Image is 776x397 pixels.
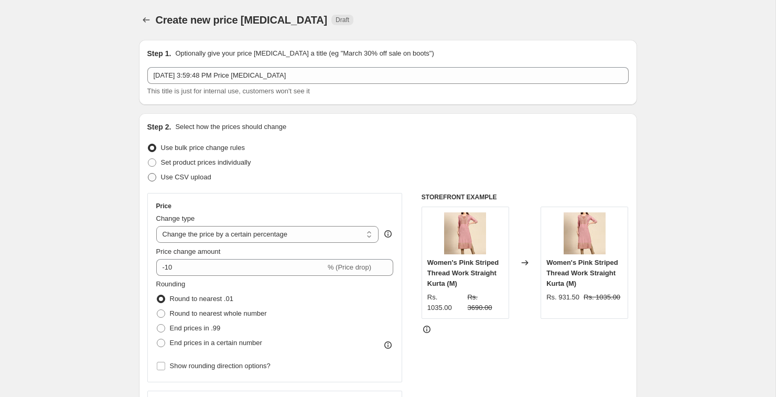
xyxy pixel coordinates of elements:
p: Select how the prices should change [175,122,286,132]
h3: Price [156,202,171,210]
span: Use CSV upload [161,173,211,181]
span: Draft [336,16,349,24]
span: Show rounding direction options? [170,362,271,370]
span: Create new price [MEDICAL_DATA] [156,14,328,26]
button: Price change jobs [139,13,154,27]
span: Round to nearest whole number [170,309,267,317]
span: End prices in .99 [170,324,221,332]
div: Rs. 1035.00 [427,292,464,313]
span: Women's Pink Striped Thread Work Straight Kurta (M) [546,259,618,287]
h2: Step 2. [147,122,171,132]
img: GW-2990_Pink_1_80x.jpg [444,212,486,254]
h6: STOREFRONT EXAMPLE [422,193,629,201]
div: Rs. 931.50 [546,292,579,303]
span: Rounding [156,280,186,288]
span: % (Price drop) [328,263,371,271]
strike: Rs. 3690.00 [467,292,503,313]
div: help [383,229,393,239]
span: Round to nearest .01 [170,295,233,303]
p: Optionally give your price [MEDICAL_DATA] a title (eg "March 30% off sale on boots") [175,48,434,59]
span: Price change amount [156,248,221,255]
span: This title is just for internal use, customers won't see it [147,87,310,95]
img: GW-2990_Pink_1_80x.jpg [564,212,606,254]
span: Set product prices individually [161,158,251,166]
input: 30% off holiday sale [147,67,629,84]
span: End prices in a certain number [170,339,262,347]
h2: Step 1. [147,48,171,59]
input: -15 [156,259,326,276]
span: Women's Pink Striped Thread Work Straight Kurta (M) [427,259,499,287]
span: Change type [156,214,195,222]
span: Use bulk price change rules [161,144,245,152]
strike: Rs. 1035.00 [584,292,620,303]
